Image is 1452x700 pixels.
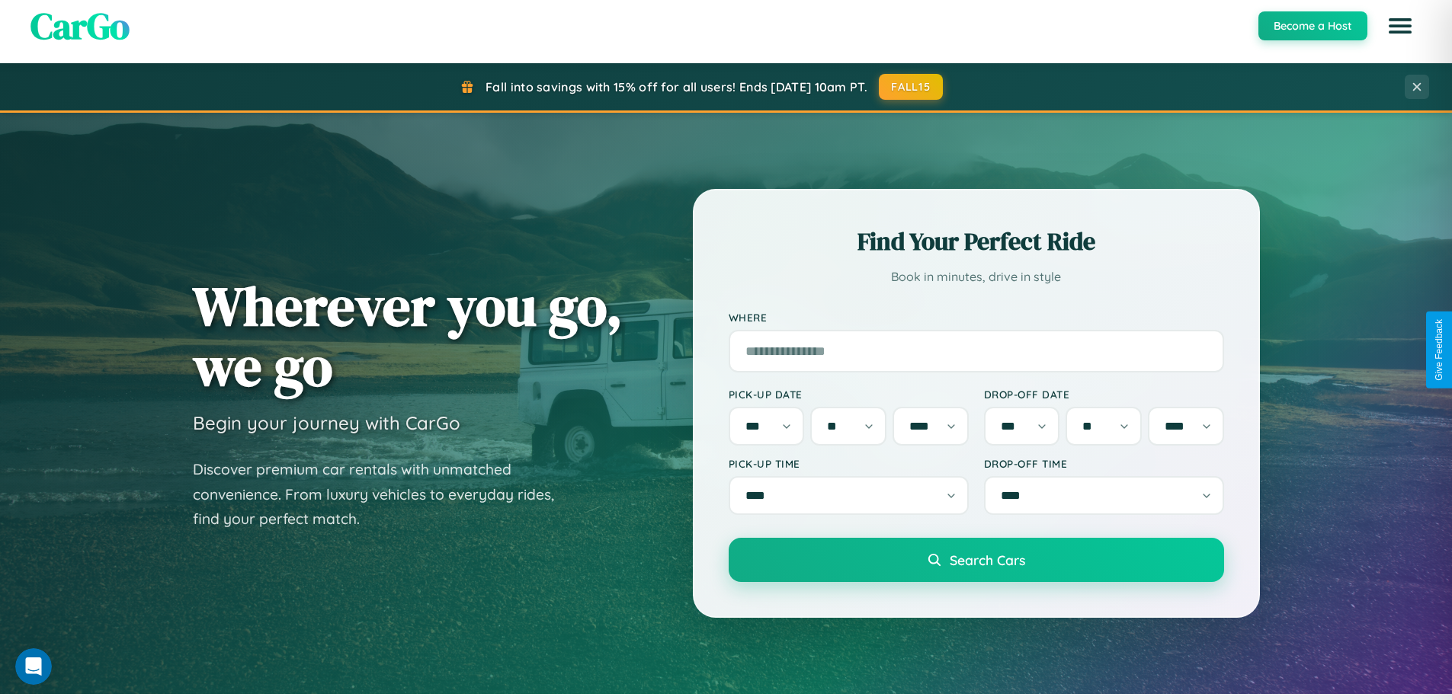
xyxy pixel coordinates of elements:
div: Give Feedback [1434,319,1444,381]
span: Search Cars [950,551,1025,568]
p: Discover premium car rentals with unmatched convenience. From luxury vehicles to everyday rides, ... [193,457,574,532]
label: Where [729,311,1224,324]
h1: Wherever you go, we go [193,276,623,396]
label: Pick-up Date [729,388,969,401]
label: Drop-off Date [984,388,1224,401]
h3: Begin your journey with CarGo [193,411,460,434]
button: FALL15 [879,74,943,100]
button: Open menu [1379,5,1422,47]
label: Drop-off Time [984,457,1224,470]
span: Fall into savings with 15% off for all users! Ends [DATE] 10am PT. [486,79,867,94]
h2: Find Your Perfect Ride [729,225,1224,258]
label: Pick-up Time [729,457,969,470]
button: Become a Host [1258,11,1367,40]
p: Book in minutes, drive in style [729,266,1224,288]
span: CarGo [30,1,130,51]
iframe: Intercom live chat [15,648,52,685]
button: Search Cars [729,538,1224,582]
